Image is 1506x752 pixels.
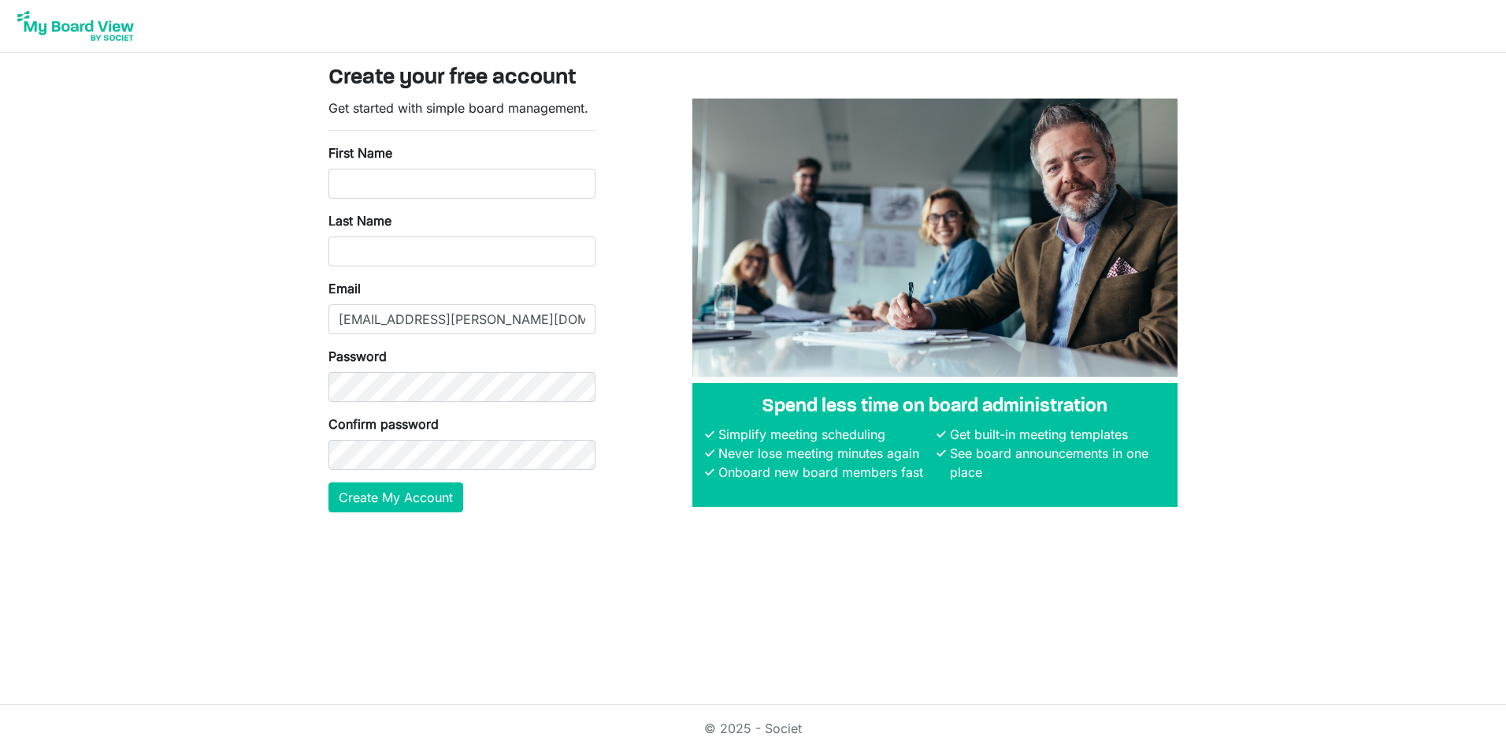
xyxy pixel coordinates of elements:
[714,463,933,482] li: Onboard new board members fast
[946,425,1165,444] li: Get built-in meeting templates
[328,279,361,298] label: Email
[328,143,392,162] label: First Name
[328,347,387,366] label: Password
[328,211,391,230] label: Last Name
[946,444,1165,482] li: See board announcements in one place
[714,444,933,463] li: Never lose meeting minutes again
[704,720,802,736] a: © 2025 - Societ
[705,396,1165,419] h4: Spend less time on board administration
[328,482,463,512] button: Create My Account
[692,99,1178,377] img: A photograph of board members sitting at a table
[13,6,139,46] img: My Board View Logo
[328,65,1178,92] h3: Create your free account
[714,425,933,444] li: Simplify meeting scheduling
[328,100,588,116] span: Get started with simple board management.
[328,415,439,434] label: Confirm password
